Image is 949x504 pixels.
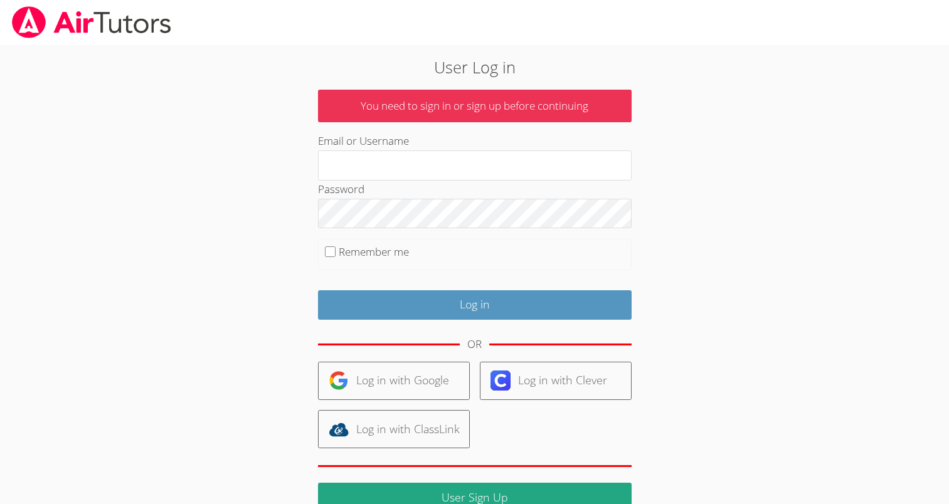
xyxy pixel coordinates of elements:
div: OR [467,335,482,354]
img: airtutors_banner-c4298cdbf04f3fff15de1276eac7730deb9818008684d7c2e4769d2f7ddbe033.png [11,6,172,38]
a: Log in with Clever [480,362,632,400]
img: clever-logo-6eab21bc6e7a338710f1a6ff85c0baf02591cd810cc4098c63d3a4b26e2feb20.svg [490,370,511,391]
label: Email or Username [318,134,409,148]
h2: User Log in [218,55,731,79]
p: You need to sign in or sign up before continuing [318,90,632,123]
label: Password [318,182,364,196]
label: Remember me [339,244,409,259]
img: google-logo-50288ca7cdecda66e5e0955fdab243c47b7ad437acaf1139b6f446037453330a.svg [329,370,349,391]
input: Log in [318,290,632,320]
a: Log in with Google [318,362,470,400]
img: classlink-logo-d6bb404cc1216ec64c9a2012d9dc4662098be43eaf13dc465df04b49fa7ab582.svg [329,419,349,439]
a: Log in with ClassLink [318,410,470,448]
